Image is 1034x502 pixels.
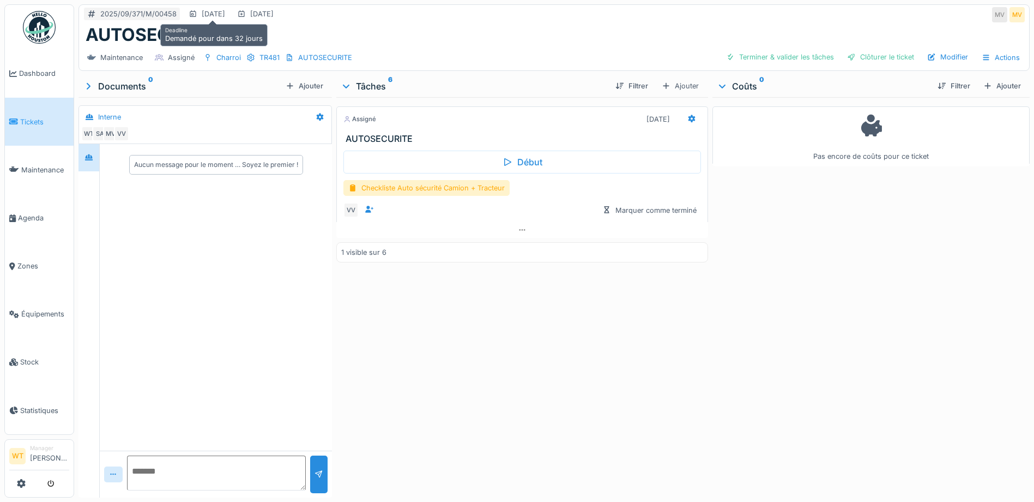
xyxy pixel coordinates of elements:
div: Terminer & valider les tâches [722,50,838,64]
a: Maintenance [5,146,74,194]
div: WT [81,126,96,141]
a: Statistiques [5,386,74,434]
div: Modifier [923,50,972,64]
div: Filtrer [611,79,652,93]
span: Agenda [18,213,69,223]
span: Dashboard [19,68,69,79]
div: Début [343,151,701,174]
sup: 6 [388,80,392,93]
sup: 0 [148,80,153,93]
a: WT Manager[PERSON_NAME] [9,444,69,470]
div: Clôturer le ticket [843,50,918,64]
div: MV [992,7,1007,22]
a: Équipements [5,290,74,338]
a: Tickets [5,98,74,146]
h6: Deadline [165,27,263,33]
div: Pas encore de coûts pour ce ticket [719,111,1023,162]
span: Stock [20,357,69,367]
div: Actions [977,50,1025,65]
div: MV [1009,7,1025,22]
a: Dashboard [5,50,74,98]
div: Charroi [216,52,241,63]
div: Demandé pour dans 32 jours [160,24,268,46]
h1: AUTOSECURITE [86,25,221,45]
div: Assigné [168,52,195,63]
div: Ajouter [281,79,328,93]
div: TR481 [259,52,280,63]
div: Assigné [343,115,376,124]
div: MV [103,126,118,141]
div: Marquer comme terminé [598,203,701,218]
div: SA [92,126,107,141]
li: WT [9,448,26,464]
a: Stock [5,338,74,386]
div: Documents [83,80,281,93]
a: Agenda [5,194,74,242]
span: Maintenance [21,165,69,175]
h3: AUTOSECURITE [346,134,703,144]
span: Équipements [21,309,69,319]
div: 1 visible sur 6 [341,247,386,258]
div: Aucun message pour le moment … Soyez le premier ! [134,160,298,170]
div: Checkliste Auto sécurité Camion + Tracteur [343,180,510,196]
div: [DATE] [202,9,225,19]
sup: 0 [759,80,764,93]
div: VV [114,126,129,141]
div: [DATE] [646,114,670,124]
div: Filtrer [933,79,975,93]
li: [PERSON_NAME] [30,444,69,468]
div: Ajouter [657,78,704,94]
img: Badge_color-CXgf-gQk.svg [23,11,56,44]
div: Interne [98,112,121,122]
div: 2025/09/371/M/00458 [100,9,177,19]
div: [DATE] [250,9,274,19]
div: Maintenance [100,52,143,63]
div: Manager [30,444,69,452]
a: Zones [5,242,74,290]
div: Coûts [717,80,929,93]
div: AUTOSECURITE [298,52,352,63]
div: Ajouter [979,79,1025,93]
span: Tickets [20,117,69,127]
span: Zones [17,261,69,271]
span: Statistiques [20,405,69,416]
div: Tâches [341,80,607,93]
div: VV [343,202,359,218]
